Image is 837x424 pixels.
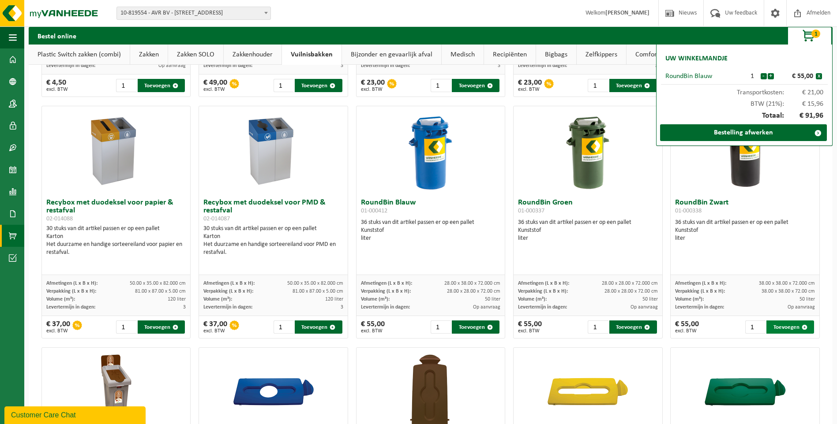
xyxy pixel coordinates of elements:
span: 3 [183,305,186,310]
span: Afmetingen (L x B x H): [203,281,255,286]
input: 1 [745,320,766,334]
div: liter [675,234,815,242]
span: Levertermijn in dagen: [518,63,567,68]
span: 01-000338 [675,208,702,214]
button: Toevoegen [295,320,342,334]
a: Zakkenhouder [224,45,282,65]
div: RoundBin Blauw [665,73,744,80]
div: € 55,00 [776,73,816,80]
span: 28.00 x 38.00 x 72.000 cm [444,281,500,286]
img: 01-000337 [566,106,610,194]
span: Afmetingen (L x B x H): [46,281,98,286]
span: 3 [341,305,343,310]
span: 50 liter [485,297,500,302]
span: Levertermijn in dagen: [518,305,567,310]
span: 01-000337 [518,208,544,214]
a: Zakken SOLO [168,45,223,65]
a: Medisch [442,45,484,65]
div: 1 [744,73,760,80]
button: Toevoegen [295,79,342,92]
span: excl. BTW [518,87,542,92]
h2: Uw winkelmandje [661,49,732,68]
span: 28.00 x 28.00 x 72.00 cm [604,289,658,294]
span: 120 liter [325,297,343,302]
iframe: chat widget [4,405,147,424]
strong: [PERSON_NAME] [605,10,649,16]
span: € 21,00 [784,89,824,96]
input: 1 [274,320,294,334]
span: 3 [655,63,658,68]
span: 50.00 x 35.00 x 82.000 cm [130,281,186,286]
button: x [816,73,822,79]
button: Toevoegen [138,320,185,334]
span: Volume (m³): [518,297,547,302]
span: excl. BTW [518,328,542,334]
h3: Recybox met duodeksel voor papier & restafval [46,199,186,223]
span: Volume (m³): [203,297,232,302]
a: Zakken [130,45,168,65]
span: 10-819554 - AVR BV - 8800 ROESELARE, MEENSESTEENWEG 545 [117,7,270,19]
span: Op aanvraag [158,63,186,68]
div: Transportkosten: [661,85,828,96]
span: 28.00 x 28.00 x 72.00 cm [447,289,500,294]
span: Volume (m³): [361,297,390,302]
span: Levertermijn in dagen: [46,63,95,68]
div: € 55,00 [518,320,542,334]
img: 01-000412 [409,106,453,194]
div: Het duurzame en handige sorteereiland voor PMD en restafval. [203,241,343,257]
button: Toevoegen [452,320,499,334]
span: € 15,96 [784,100,824,108]
span: excl. BTW [361,87,385,92]
button: Toevoegen [609,79,657,92]
a: Vuilnisbakken [282,45,342,65]
h3: RoundBin Groen [518,199,658,216]
span: Verpakking (L x B x H): [675,289,725,294]
span: Levertermijn in dagen: [361,63,410,68]
span: Afmetingen (L x B x H): [361,281,412,286]
div: 30 stuks van dit artikel passen er op een pallet [203,225,343,257]
span: 3 [498,63,500,68]
span: 3 [341,63,343,68]
div: € 4,50 [46,79,68,92]
button: Toevoegen [138,79,185,92]
span: 50 liter [799,297,815,302]
button: - [761,73,767,79]
div: € 23,00 [518,79,542,92]
div: Kunststof [675,227,815,234]
input: 1 [431,320,451,334]
span: 38.00 x 38.00 x 72.000 cm [759,281,815,286]
span: 81.00 x 87.00 x 5.00 cm [293,289,343,294]
span: Levertermijn in dagen: [675,305,724,310]
span: excl. BTW [46,87,68,92]
input: 1 [588,79,608,92]
a: Bigbags [536,45,576,65]
span: Op aanvraag [631,305,658,310]
div: 36 stuks van dit artikel passen er op een pallet [361,219,501,242]
h3: Recybox met duodeksel voor PMD & restafval [203,199,343,223]
span: 120 liter [168,297,186,302]
div: 36 stuks van dit artikel passen er op een pallet [675,219,815,242]
span: Op aanvraag [473,305,500,310]
div: Kunststof [518,227,658,234]
span: 50.00 x 35.00 x 82.000 cm [287,281,343,286]
span: Levertermijn in dagen: [203,305,252,310]
div: Het duurzame en handige sorteereiland voor papier en restafval. [46,241,186,257]
div: Totaal: [661,108,828,124]
div: € 23,00 [361,79,385,92]
input: 1 [116,79,137,92]
div: Kunststof [361,227,501,234]
img: 02-014087 [229,106,318,194]
span: excl. BTW [203,87,227,92]
span: Volume (m³): [675,297,704,302]
span: 38.00 x 38.00 x 72.00 cm [762,289,815,294]
div: € 55,00 [361,320,385,334]
img: 01-000338 [723,106,767,194]
h3: RoundBin Blauw [361,199,501,216]
span: excl. BTW [675,328,699,334]
img: 02-014088 [72,106,160,194]
span: 50 liter [642,297,658,302]
button: 1 [788,27,832,45]
span: Levertermijn in dagen: [203,63,252,68]
a: Bestelling afwerken [660,124,827,141]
